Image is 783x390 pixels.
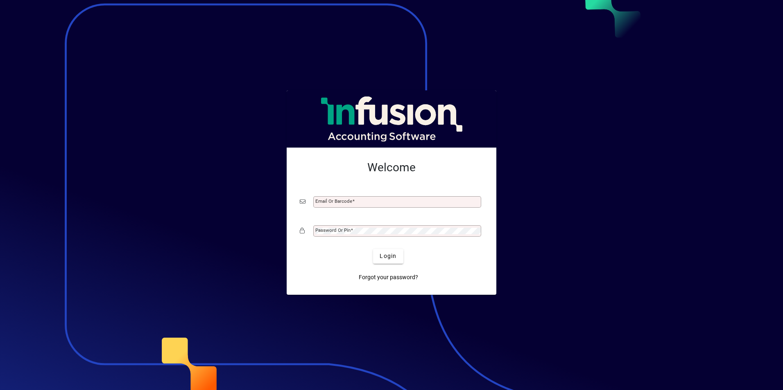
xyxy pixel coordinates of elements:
[380,252,396,260] span: Login
[359,273,418,282] span: Forgot your password?
[315,227,351,233] mat-label: Password or Pin
[315,198,352,204] mat-label: Email or Barcode
[355,270,421,285] a: Forgot your password?
[300,161,483,175] h2: Welcome
[373,249,403,264] button: Login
